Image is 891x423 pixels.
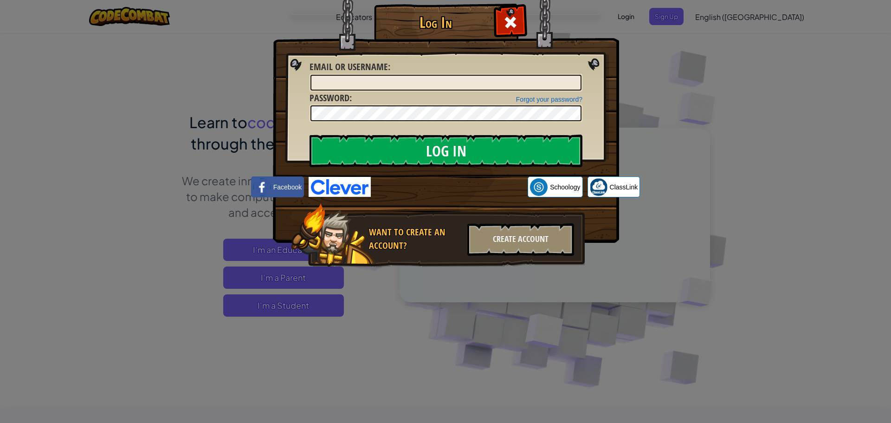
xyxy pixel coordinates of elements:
[530,178,548,196] img: schoology.png
[550,182,580,192] span: Schoology
[369,226,462,252] div: Want to create an account?
[371,177,528,197] iframe: Sign in with Google Button
[309,177,371,197] img: clever-logo-blue.png
[310,91,349,104] span: Password
[310,135,582,167] input: Log In
[310,60,388,73] span: Email or Username
[273,182,302,192] span: Facebook
[590,178,607,196] img: classlink-logo-small.png
[467,223,574,256] div: Create Account
[376,14,495,31] h1: Log In
[516,96,582,103] a: Forgot your password?
[610,182,638,192] span: ClassLink
[310,91,352,105] label: :
[253,178,271,196] img: facebook_small.png
[310,60,390,74] label: :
